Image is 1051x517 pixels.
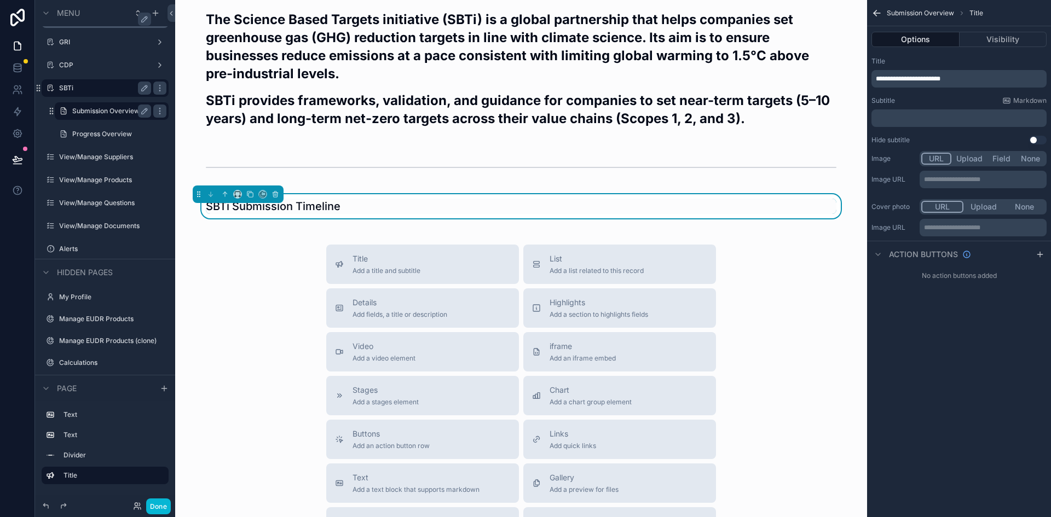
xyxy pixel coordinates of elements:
div: scrollable content [871,70,1047,88]
button: ChartAdd a chart group element [523,376,716,415]
span: Title [353,253,420,264]
button: GalleryAdd a preview for files [523,463,716,503]
span: List [550,253,644,264]
label: Cover photo [871,202,915,211]
button: ButtonsAdd an action button row [326,420,519,459]
label: Image URL [871,175,915,184]
label: Manage EUDR Products [59,315,166,323]
span: Add an action button row [353,442,430,450]
span: Add a stages element [353,398,419,406]
label: SBTi [59,84,147,92]
div: scrollable content [920,171,1047,188]
button: Field [988,153,1017,165]
span: Video [353,341,415,352]
div: No action buttons added [867,267,1051,284]
button: Upload [963,201,1004,213]
span: Action buttons [889,249,958,260]
label: Hide subtitle [871,136,910,144]
a: Markdown [1002,96,1047,105]
span: Add a list related to this record [550,266,644,275]
label: Text [63,431,164,439]
h1: SBTi Submission Timeline [206,199,340,214]
label: My Profile [59,293,166,301]
span: Buttons [353,428,430,439]
div: scrollable content [35,401,175,495]
div: scrollable content [871,109,1047,127]
button: ListAdd a list related to this record [523,245,716,284]
label: Image URL [871,223,915,232]
span: Details [353,297,447,308]
span: Highlights [550,297,648,308]
label: Progress Overview [72,130,166,138]
label: View/Manage Questions [59,199,166,207]
span: Add an iframe embed [550,354,616,363]
button: Visibility [960,32,1047,47]
span: Menu [57,8,80,19]
label: Title [63,471,160,480]
span: Markdown [1013,96,1047,105]
label: Subtitle [871,96,895,105]
label: Divider [63,451,164,460]
label: View/Manage Suppliers [59,153,166,161]
button: LinksAdd quick links [523,420,716,459]
span: Add a section to highlights fields [550,310,648,319]
button: Done [146,498,171,514]
span: Stages [353,385,419,396]
span: Add quick links [550,442,596,450]
button: Upload [951,153,988,165]
label: Submission Overview [72,107,147,115]
button: StagesAdd a stages element [326,376,519,415]
span: Text [353,472,480,483]
span: Hidden pages [57,267,113,278]
button: URL [921,201,963,213]
span: Add a chart group element [550,398,632,406]
button: iframeAdd an iframe embed [523,332,716,371]
span: Add a preview for files [550,485,619,494]
button: DetailsAdd fields, a title or description [326,288,519,328]
label: Title [871,57,885,66]
span: Title [969,9,983,18]
span: Chart [550,385,632,396]
span: Gallery [550,472,619,483]
span: iframe [550,341,616,352]
div: scrollable content [920,219,1047,236]
button: VideoAdd a video element [326,332,519,371]
span: Add fields, a title or description [353,310,447,319]
label: View/Manage Documents [59,222,166,230]
label: Image [871,154,915,163]
button: None [1004,201,1045,213]
label: Alerts [59,245,166,253]
label: CDP [59,61,151,69]
button: HighlightsAdd a section to highlights fields [523,288,716,328]
label: Text [63,410,164,419]
button: None [1016,153,1045,165]
button: Options [871,32,960,47]
label: View/Manage Products [59,176,166,184]
label: GRI [59,38,151,47]
span: Page [57,383,77,394]
button: TextAdd a text block that supports markdown [326,463,519,503]
span: Add a text block that supports markdown [353,485,480,494]
button: URL [921,153,951,165]
span: Add a video element [353,354,415,363]
span: Add a title and subtitle [353,266,420,275]
label: Manage EUDR Products (clone) [59,336,166,345]
button: TitleAdd a title and subtitle [326,245,519,284]
span: Submission Overview [887,9,954,18]
label: Calculations [59,358,166,367]
span: Links [550,428,596,439]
